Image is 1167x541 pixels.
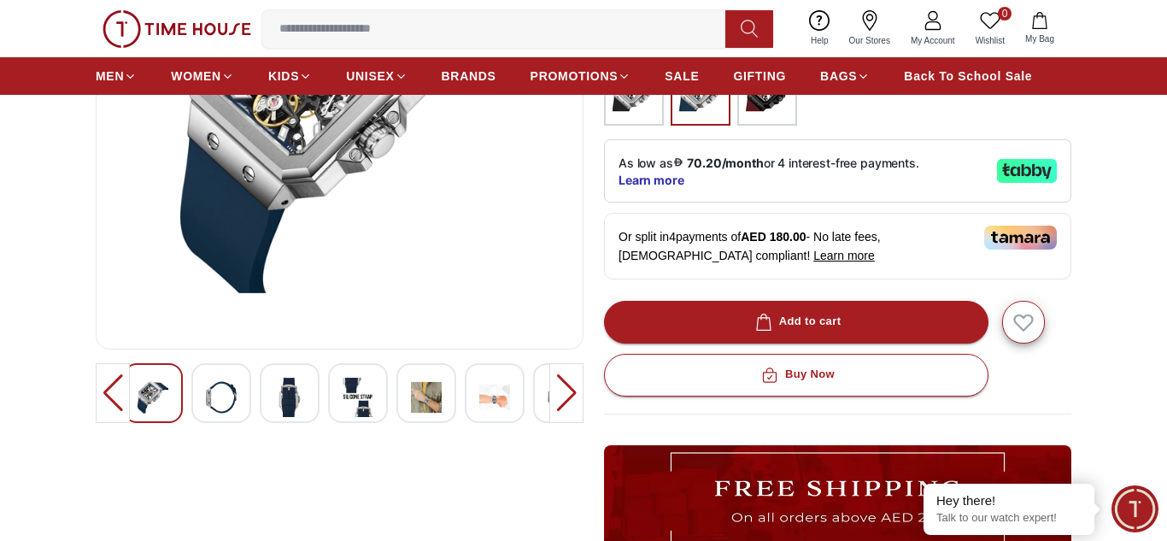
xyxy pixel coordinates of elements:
img: Slazenger Men's Automatic Black Dial Watch - SL.9.2500.1.01 [343,378,373,417]
a: WOMEN [171,61,234,91]
img: Slazenger Men's Automatic Black Dial Watch - SL.9.2500.1.01 [206,378,237,417]
span: Learn more [813,249,875,262]
button: Buy Now [604,354,988,397]
a: BAGS [820,61,870,91]
span: GIFTING [733,68,786,85]
p: Talk to our watch expert! [936,511,1082,526]
img: ... [103,10,251,48]
span: WOMEN [171,68,221,85]
img: Slazenger Men's Automatic Black Dial Watch - SL.9.2500.1.01 [411,378,442,417]
div: Chat Widget [1111,485,1158,532]
a: GIFTING [733,61,786,91]
a: Help [800,7,839,50]
span: 0 [998,7,1012,21]
span: Wishlist [969,34,1012,47]
a: Our Stores [839,7,900,50]
span: Help [804,34,836,47]
div: Or split in 4 payments of - No late fees, [DEMOGRAPHIC_DATA] compliant! [604,213,1071,279]
span: AED 180.00 [741,230,806,244]
a: SALE [665,61,699,91]
span: Back To School Sale [904,68,1032,85]
span: My Account [904,34,962,47]
span: KIDS [268,68,299,85]
span: SALE [665,68,699,85]
img: Slazenger Men's Automatic Black Dial Watch - SL.9.2500.1.01 [548,378,578,417]
div: Buy Now [758,365,835,385]
a: UNISEX [346,61,407,91]
span: MEN [96,68,124,85]
a: KIDS [268,61,312,91]
a: BRANDS [442,61,496,91]
span: Our Stores [842,34,897,47]
a: 0Wishlist [965,7,1015,50]
a: Back To School Sale [904,61,1032,91]
img: Slazenger Men's Automatic Black Dial Watch - SL.9.2500.1.01 [479,378,510,417]
a: PROMOTIONS [531,61,631,91]
span: PROMOTIONS [531,68,619,85]
button: My Bag [1015,9,1064,49]
a: MEN [96,61,137,91]
div: Add to cart [752,312,842,332]
span: UNISEX [346,68,394,85]
img: Slazenger Men's Automatic Black Dial Watch - SL.9.2500.1.01 [274,378,305,417]
span: BAGS [820,68,857,85]
img: Tamara [984,226,1057,250]
span: My Bag [1018,32,1061,45]
button: Add to cart [604,301,988,344]
img: Slazenger Men's Automatic Black Dial Watch - SL.9.2500.1.01 [138,378,168,417]
span: BRANDS [442,68,496,85]
div: Hey there! [936,492,1082,509]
